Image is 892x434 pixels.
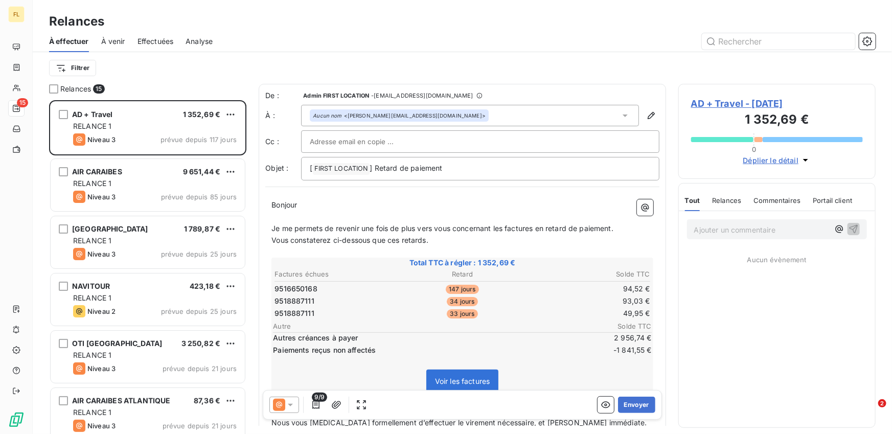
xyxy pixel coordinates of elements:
div: grid [49,100,246,434]
span: 9/9 [312,393,327,402]
span: AIR CARAIBES ATLANTIQUE [72,396,170,405]
span: 34 jours [447,297,477,306]
label: Cc : [265,136,301,147]
span: 1 789,87 € [184,224,221,233]
span: ] Retard de paiement [370,164,443,172]
span: À effectuer [49,36,89,47]
span: Bonjour [271,200,297,209]
span: NAVITOUR [72,282,110,290]
span: Paiements reçus non affectés [273,345,588,355]
em: Aucun nom [313,112,341,119]
h3: 1 352,69 € [691,110,863,131]
td: 49,95 € [526,308,651,319]
span: Commentaires [754,196,801,204]
label: À : [265,110,301,121]
span: RELANCE 1 [73,179,111,188]
span: 9518887111 [275,308,314,318]
span: 147 jours [446,285,478,294]
span: prévue depuis 21 jours [163,364,237,373]
span: -1 841,55 € [590,345,652,355]
td: 93,03 € [526,295,651,307]
input: Adresse email en copie ... [310,134,420,149]
span: AIR CARAIBES [72,167,122,176]
span: 33 jours [447,309,477,318]
span: RELANCE 1 [73,408,111,417]
span: 0 [752,145,756,153]
span: Voir les factures [435,377,490,385]
span: Tout [685,196,700,204]
span: Niveau 3 [87,364,116,373]
span: Je me permets de revenir une fois de plus vers vous concernant les factures en retard de paiement. [271,224,613,233]
span: Relances [712,196,741,204]
th: Solde TTC [526,269,651,280]
th: Factures échues [274,269,399,280]
span: OTI [GEOGRAPHIC_DATA] [72,339,162,348]
button: Déplier le détail [740,154,814,166]
span: 1 352,69 € [183,110,221,119]
span: Autre [273,322,590,330]
span: Solde TTC [590,322,652,330]
span: Niveau 3 [87,193,116,201]
span: 9518887111 [275,296,314,306]
div: <[PERSON_NAME][EMAIL_ADDRESS][DOMAIN_NAME]> [313,112,486,119]
span: Autres créances à payer [273,333,588,343]
span: Niveau 3 [87,422,116,430]
span: [ [310,164,312,172]
span: RELANCE 1 [73,122,111,130]
span: prévue depuis 25 jours [161,250,237,258]
span: prévue depuis 85 jours [161,193,237,201]
span: Niveau 3 [87,135,116,144]
span: prévue depuis 21 jours [163,422,237,430]
span: Niveau 2 [87,307,116,315]
span: 15 [17,98,28,107]
iframe: Intercom live chat [857,399,882,424]
span: RELANCE 1 [73,236,111,245]
button: Envoyer [618,397,655,413]
span: À venir [101,36,125,47]
span: Aucun évènement [747,256,807,264]
span: Portail client [813,196,852,204]
span: 9 651,44 € [183,167,221,176]
span: Déplier le détail [743,155,799,166]
h3: Relances [49,12,104,31]
span: AD + Travel [72,110,113,119]
span: FIRST LOCATION [313,163,369,175]
td: 94,52 € [526,283,651,294]
span: 15 [93,84,104,94]
span: Admin FIRST LOCATION [303,93,369,99]
input: Rechercher [702,33,855,50]
span: RELANCE 1 [73,351,111,359]
div: FL [8,6,25,22]
th: Retard [400,269,524,280]
span: prévue depuis 117 jours [161,135,237,144]
span: 2 [878,399,886,407]
span: 2 956,74 € [590,333,652,343]
span: Total TTC à régler : 1 352,69 € [273,258,652,268]
span: Vous constaterez ci-dessous que ces retards. [271,236,428,244]
span: 3 250,82 € [181,339,221,348]
span: Relances [60,84,91,94]
span: RELANCE 1 [73,293,111,302]
span: AD + Travel - [DATE] [691,97,863,110]
span: De : [265,90,301,101]
span: Nous vous [MEDICAL_DATA] formellement d’effectuer le virement nécessaire, et [PERSON_NAME] immédi... [271,418,647,427]
span: 9516650168 [275,284,317,294]
span: 423,18 € [190,282,220,290]
span: prévue depuis 25 jours [161,307,237,315]
span: - [EMAIL_ADDRESS][DOMAIN_NAME] [371,93,473,99]
span: Objet : [265,164,288,172]
span: [GEOGRAPHIC_DATA] [72,224,148,233]
img: Logo LeanPay [8,412,25,428]
span: Niveau 3 [87,250,116,258]
span: 87,36 € [194,396,220,405]
button: Filtrer [49,60,96,76]
span: Analyse [186,36,213,47]
a: 15 [8,100,24,117]
span: Effectuées [138,36,174,47]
